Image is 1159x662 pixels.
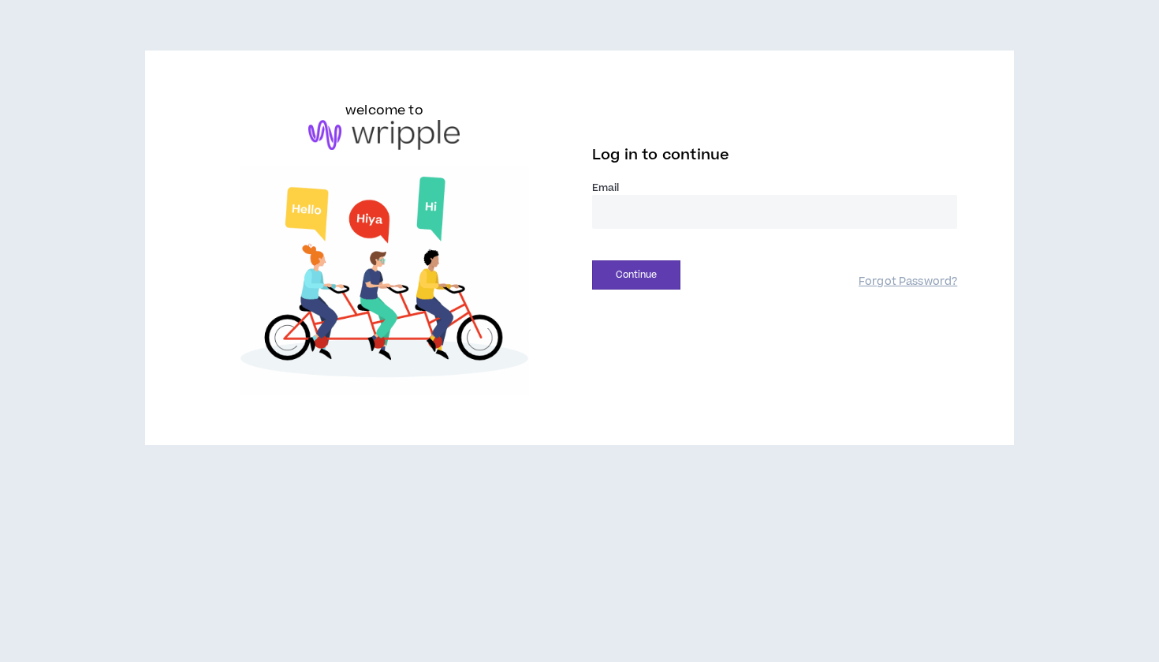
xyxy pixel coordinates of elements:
[859,275,957,290] a: Forgot Password?
[592,181,957,195] label: Email
[308,120,460,150] img: logo-brand.png
[345,101,423,120] h6: welcome to
[592,260,680,290] button: Continue
[202,166,567,395] img: Welcome to Wripple
[592,145,729,165] span: Log in to continue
